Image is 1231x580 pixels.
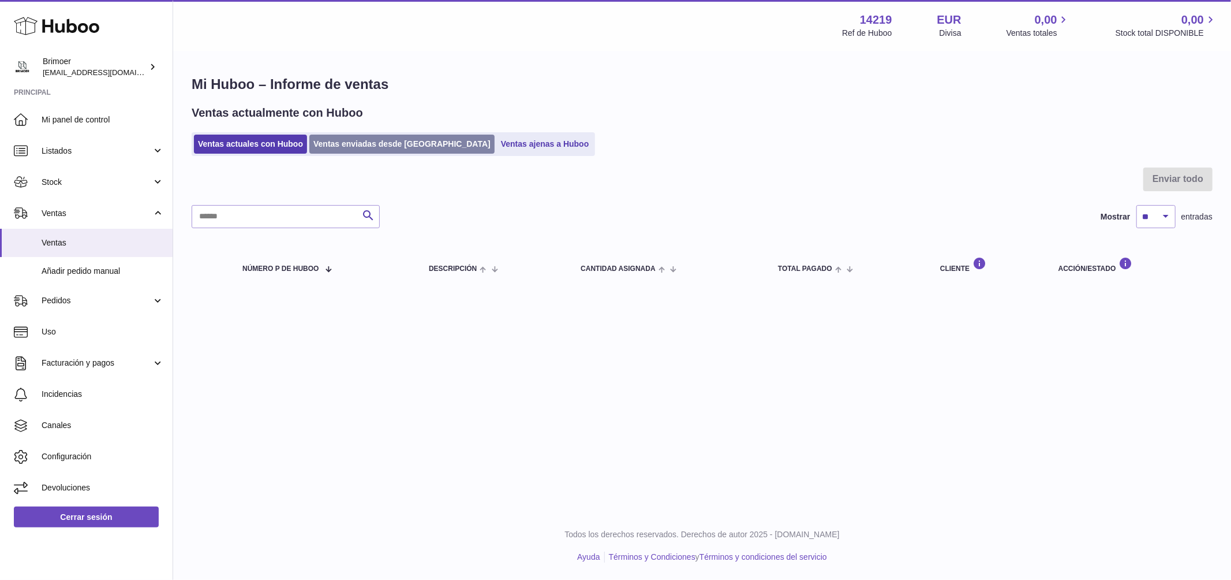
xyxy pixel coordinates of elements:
[1058,257,1201,273] div: Acción/Estado
[937,12,961,28] strong: EUR
[43,56,147,78] div: Brimoer
[609,552,695,562] a: Términos y Condiciones
[1116,28,1217,39] span: Stock total DISPONIBLE
[42,358,152,369] span: Facturación y pagos
[1101,211,1130,222] label: Mostrar
[1181,211,1213,222] span: entradas
[42,114,164,125] span: Mi panel de control
[14,507,159,527] a: Cerrar sesión
[577,552,600,562] a: Ayuda
[940,28,961,39] div: Divisa
[699,552,827,562] a: Términos y condiciones del servicio
[860,12,892,28] strong: 14219
[42,177,152,188] span: Stock
[42,208,152,219] span: Ventas
[14,58,31,76] img: oroses@renuevo.es
[42,266,164,277] span: Añadir pedido manual
[1116,12,1217,39] a: 0,00 Stock total DISPONIBLE
[842,28,892,39] div: Ref de Huboo
[605,552,827,563] li: y
[42,237,164,248] span: Ventas
[42,389,164,400] span: Incidencias
[192,75,1213,94] h1: Mi Huboo – Informe de ventas
[940,257,1035,273] div: Cliente
[182,529,1222,540] p: Todos los derechos reservados. Derechos de autor 2025 - [DOMAIN_NAME]
[192,105,363,121] h2: Ventas actualmente con Huboo
[581,265,656,273] span: Cantidad ASIGNADA
[43,68,170,77] span: [EMAIL_ADDRESS][DOMAIN_NAME]
[429,265,477,273] span: Descripción
[497,135,593,154] a: Ventas ajenas a Huboo
[42,295,152,306] span: Pedidos
[309,135,495,154] a: Ventas enviadas desde [GEOGRAPHIC_DATA]
[194,135,307,154] a: Ventas actuales con Huboo
[42,146,152,157] span: Listados
[1035,12,1057,28] span: 0,00
[42,420,164,431] span: Canales
[1006,28,1071,39] span: Ventas totales
[1006,12,1071,39] a: 0,00 Ventas totales
[42,482,164,493] span: Devoluciones
[42,451,164,462] span: Configuración
[42,326,164,337] span: Uso
[778,265,832,273] span: Total pagado
[242,265,319,273] span: número P de Huboo
[1181,12,1204,28] span: 0,00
